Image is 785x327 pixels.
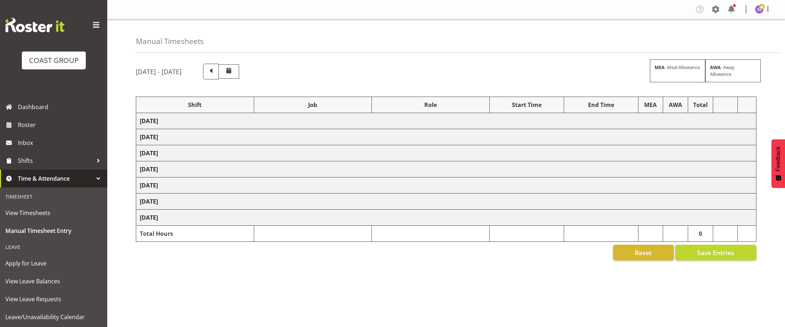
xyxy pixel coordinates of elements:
a: Leave/Unavailability Calendar [2,308,105,326]
img: sebastian-simmonds1137.jpg [755,5,764,14]
td: [DATE] [136,113,756,129]
div: Job [258,101,368,109]
span: Dashboard [18,102,104,112]
a: Manual Timesheet Entry [2,222,105,240]
button: Feedback - Show survey [771,139,785,188]
span: View Leave Requests [5,294,102,304]
h4: Manual Timesheets [136,37,204,45]
div: AWA [667,101,685,109]
a: View Timesheets [2,204,105,222]
div: Shift [140,101,250,109]
strong: AWA [710,64,721,70]
span: View Leave Balances [5,276,102,287]
button: Reset [613,245,674,260]
a: View Leave Requests [2,290,105,308]
td: 0 [688,226,713,242]
td: [DATE] [136,145,756,161]
a: Apply for Leave [2,254,105,272]
span: View Timesheets [5,208,102,218]
div: - Away Allowence [705,59,761,82]
div: COAST GROUP [29,55,79,66]
div: - Meal Allowance [650,59,705,82]
span: Reset [635,248,652,257]
td: [DATE] [136,177,756,194]
span: Time & Attendance [18,173,93,184]
td: [DATE] [136,129,756,145]
span: Apply for Leave [5,258,102,269]
span: Roster [18,119,104,130]
div: Timesheet [2,189,105,204]
img: Rosterit website logo [5,18,64,32]
div: Total [692,101,709,109]
td: Total Hours [136,226,254,242]
span: Save Entries [697,248,734,257]
div: MEA [642,101,659,109]
span: Shifts [18,155,93,166]
div: Leave [2,240,105,254]
span: Feedback [775,146,781,171]
div: Role [375,101,486,109]
td: [DATE] [136,210,756,226]
td: [DATE] [136,194,756,210]
span: Inbox [18,137,104,148]
a: View Leave Balances [2,272,105,290]
span: Leave/Unavailability Calendar [5,312,102,322]
td: [DATE] [136,161,756,177]
div: Start Time [493,101,560,109]
h5: [DATE] - [DATE] [136,68,182,75]
div: End Time [568,101,635,109]
strong: MEA [655,64,665,70]
span: Manual Timesheet Entry [5,225,102,236]
button: Save Entries [675,245,756,260]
